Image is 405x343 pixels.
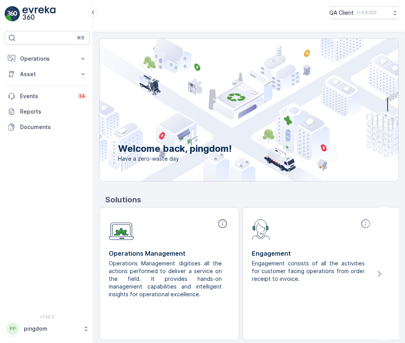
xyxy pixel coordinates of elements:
a: Events34 [5,88,90,104]
span: v 1.50.2 [5,314,90,319]
p: Solutions [105,194,399,205]
img: logo [5,6,20,22]
p: Asset [20,70,74,78]
p: Engagement consists of all the activities for customer facing operations from order receipt to in... [252,260,366,283]
button: Asset [5,66,90,82]
a: Reports [5,104,90,119]
p: 34 [79,93,85,99]
div: PP [7,323,19,335]
img: logo_light-DOdMpM7g.png [22,6,56,22]
img: city illustration [65,39,398,181]
button: QA Client(+03:00) [329,6,399,19]
p: Documents [20,123,87,131]
button: Operations [5,51,90,66]
p: Operations [20,55,74,63]
button: PPpingdom [5,321,90,337]
img: module-icon [252,218,270,240]
p: ⌘B [77,35,84,41]
span: Have a zero-waste day [118,155,232,163]
p: ( +03:00 ) [357,10,376,16]
p: Operations Management [109,249,229,258]
p: Welcome back, pingdom! [118,143,232,155]
p: Events [20,92,73,100]
img: module-icon [109,218,134,240]
p: pingdom [24,325,79,333]
p: Operations Management digitises all the actions performed to deliver a service on the field. It p... [109,260,223,298]
a: Documents [5,119,90,135]
p: Engagement [252,249,373,258]
p: Reports [20,108,87,115]
p: QA Client [329,9,354,17]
